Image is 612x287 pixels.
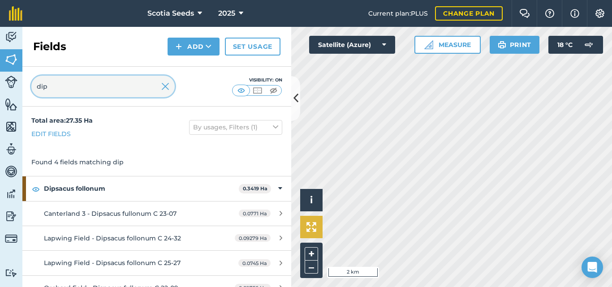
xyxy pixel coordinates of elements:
a: Change plan [435,6,503,21]
img: svg+xml;base64,PHN2ZyB4bWxucz0iaHR0cDovL3d3dy53My5vcmcvMjAwMC9zdmciIHdpZHRoPSI1NiIgaGVpZ2h0PSI2MC... [5,120,17,133]
img: svg+xml;base64,PD94bWwgdmVyc2lvbj0iMS4wIiBlbmNvZGluZz0idXRmLTgiPz4KPCEtLSBHZW5lcmF0b3I6IEFkb2JlIE... [5,142,17,156]
div: Open Intercom Messenger [582,257,603,278]
img: svg+xml;base64,PHN2ZyB4bWxucz0iaHR0cDovL3d3dy53My5vcmcvMjAwMC9zdmciIHdpZHRoPSI1MCIgaGVpZ2h0PSI0MC... [252,86,263,95]
a: Lapwing Field - Dipsacus follonum C 25-270.0745 Ha [22,251,291,275]
img: svg+xml;base64,PD94bWwgdmVyc2lvbj0iMS4wIiBlbmNvZGluZz0idXRmLTgiPz4KPCEtLSBHZW5lcmF0b3I6IEFkb2JlIE... [580,36,598,54]
img: svg+xml;base64,PD94bWwgdmVyc2lvbj0iMS4wIiBlbmNvZGluZz0idXRmLTgiPz4KPCEtLSBHZW5lcmF0b3I6IEFkb2JlIE... [5,187,17,201]
span: Scotia Seeds [147,8,194,19]
img: svg+xml;base64,PD94bWwgdmVyc2lvbj0iMS4wIiBlbmNvZGluZz0idXRmLTgiPz4KPCEtLSBHZW5lcmF0b3I6IEFkb2JlIE... [5,30,17,44]
img: svg+xml;base64,PHN2ZyB4bWxucz0iaHR0cDovL3d3dy53My5vcmcvMjAwMC9zdmciIHdpZHRoPSI1MCIgaGVpZ2h0PSI0MC... [236,86,247,95]
img: Ruler icon [424,40,433,49]
img: Four arrows, one pointing top left, one top right, one bottom right and the last bottom left [306,222,316,232]
button: Add [168,38,220,56]
img: svg+xml;base64,PHN2ZyB4bWxucz0iaHR0cDovL3d3dy53My5vcmcvMjAwMC9zdmciIHdpZHRoPSIyMiIgaGVpZ2h0PSIzMC... [161,81,169,92]
button: 18 °C [548,36,603,54]
span: 18 ° C [557,36,573,54]
img: svg+xml;base64,PD94bWwgdmVyc2lvbj0iMS4wIiBlbmNvZGluZz0idXRmLTgiPz4KPCEtLSBHZW5lcmF0b3I6IEFkb2JlIE... [5,76,17,88]
a: Canterland 3 - Dipsacus fullonum C 23-070.0771 Ha [22,201,291,226]
img: svg+xml;base64,PHN2ZyB4bWxucz0iaHR0cDovL3d3dy53My5vcmcvMjAwMC9zdmciIHdpZHRoPSI1NiIgaGVpZ2h0PSI2MC... [5,53,17,66]
a: Edit fields [31,129,71,139]
img: svg+xml;base64,PHN2ZyB4bWxucz0iaHR0cDovL3d3dy53My5vcmcvMjAwMC9zdmciIHdpZHRoPSI1MCIgaGVpZ2h0PSI0MC... [268,86,279,95]
button: Print [490,36,540,54]
div: Found 4 fields matching dip [22,148,291,176]
img: svg+xml;base64,PHN2ZyB4bWxucz0iaHR0cDovL3d3dy53My5vcmcvMjAwMC9zdmciIHdpZHRoPSIxNCIgaGVpZ2h0PSIyNC... [176,41,182,52]
strong: Dipsacus follonum [44,176,239,201]
span: Current plan : PLUS [368,9,428,18]
button: + [305,247,318,261]
img: A cog icon [595,9,605,18]
button: – [305,261,318,274]
span: 0.0771 Ha [239,210,271,217]
span: 2025 [218,8,235,19]
img: svg+xml;base64,PD94bWwgdmVyc2lvbj0iMS4wIiBlbmNvZGluZz0idXRmLTgiPz4KPCEtLSBHZW5lcmF0b3I6IEFkb2JlIE... [5,232,17,245]
span: 0.09279 Ha [235,234,271,242]
img: A question mark icon [544,9,555,18]
input: Search [31,76,175,97]
span: Lapwing Field - Dipsacus follonum C 25-27 [44,259,181,267]
span: i [310,194,313,206]
span: Canterland 3 - Dipsacus fullonum C 23-07 [44,210,177,218]
button: Measure [414,36,481,54]
span: 0.0745 Ha [238,259,271,267]
img: svg+xml;base64,PD94bWwgdmVyc2lvbj0iMS4wIiBlbmNvZGluZz0idXRmLTgiPz4KPCEtLSBHZW5lcmF0b3I6IEFkb2JlIE... [5,210,17,223]
img: svg+xml;base64,PHN2ZyB4bWxucz0iaHR0cDovL3d3dy53My5vcmcvMjAwMC9zdmciIHdpZHRoPSI1NiIgaGVpZ2h0PSI2MC... [5,98,17,111]
strong: Total area : 27.35 Ha [31,116,93,124]
img: svg+xml;base64,PHN2ZyB4bWxucz0iaHR0cDovL3d3dy53My5vcmcvMjAwMC9zdmciIHdpZHRoPSIxNyIgaGVpZ2h0PSIxNy... [570,8,579,19]
h2: Fields [33,39,66,54]
a: Lapwing Field - Dipsacus follonum C 24-320.09279 Ha [22,226,291,250]
img: svg+xml;base64,PD94bWwgdmVyc2lvbj0iMS4wIiBlbmNvZGluZz0idXRmLTgiPz4KPCEtLSBHZW5lcmF0b3I6IEFkb2JlIE... [5,165,17,178]
a: Set usage [225,38,280,56]
span: Lapwing Field - Dipsacus follonum C 24-32 [44,234,181,242]
strong: 0.3419 Ha [243,185,267,192]
img: svg+xml;base64,PD94bWwgdmVyc2lvbj0iMS4wIiBlbmNvZGluZz0idXRmLTgiPz4KPCEtLSBHZW5lcmF0b3I6IEFkb2JlIE... [5,269,17,277]
button: i [300,189,323,211]
img: Two speech bubbles overlapping with the left bubble in the forefront [519,9,530,18]
img: svg+xml;base64,PHN2ZyB4bWxucz0iaHR0cDovL3d3dy53My5vcmcvMjAwMC9zdmciIHdpZHRoPSIxOCIgaGVpZ2h0PSIyNC... [32,184,40,194]
img: fieldmargin Logo [9,6,22,21]
div: Visibility: On [232,77,282,84]
button: By usages, Filters (1) [189,120,282,134]
img: svg+xml;base64,PHN2ZyB4bWxucz0iaHR0cDovL3d3dy53My5vcmcvMjAwMC9zdmciIHdpZHRoPSIxOSIgaGVpZ2h0PSIyNC... [498,39,506,50]
button: Satellite (Azure) [309,36,395,54]
div: Dipsacus follonum0.3419 Ha [22,176,291,201]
